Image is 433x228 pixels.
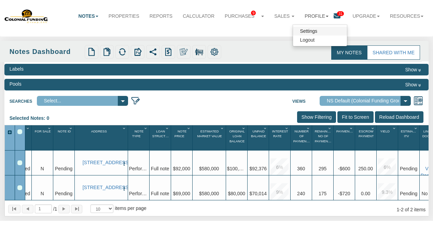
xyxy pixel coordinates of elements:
img: copy.png [103,48,111,56]
label: Searches [10,96,37,104]
div: 9.3 [378,183,396,201]
div: Column Menu [306,125,311,131]
div: Note Type Sort None [129,127,149,148]
div: Sort None [399,127,419,148]
span: 175 [319,191,326,196]
span: 31 [337,11,344,16]
span: 0.00 [361,191,370,196]
span: Yield [380,129,390,133]
div: Sort None [356,127,376,148]
div: Escrow Payment Sort None [356,127,376,148]
div: Payment(P&I) Sort None [335,127,355,148]
div: Column Menu [263,125,268,131]
div: Column Menu [370,125,376,131]
div: Column Menu [220,125,225,131]
div: Sort None [270,127,290,148]
input: Selected page [35,204,52,213]
button: Press to open the note menu [122,160,127,167]
div: Sort None [194,127,226,148]
div: Sort None [54,127,74,148]
span: items per page [115,205,146,211]
a: Upgrade [347,9,385,24]
span: Estimated Itv [401,129,419,138]
span: $80,000 [228,191,245,196]
div: Loan Structure Sort None [151,127,171,148]
span: $580,000 [199,166,219,171]
div: Note Price Sort None [172,127,192,148]
span: $580,000 [199,191,219,196]
span: Address [91,129,107,133]
img: export.svg [134,48,142,56]
div: Column Menu [25,125,31,131]
div: Sort None [172,127,192,148]
span: $92,376 [249,166,267,171]
a: 0001 B Lafayette Ave, Baltimore, MD, 21202 [83,185,120,190]
span: $69,000 [173,191,190,196]
div: Note Id Sort None [54,127,74,148]
span: Loan Structure [152,129,172,138]
a: Calculator [178,9,220,24]
span: -$600 [338,166,350,171]
div: Row 2, Row Selection Checkbox [17,185,22,190]
div: Sort None [76,127,128,148]
div: Column Menu [284,125,290,131]
a: Profile [299,9,334,24]
span: Original Loan Balance [229,129,245,143]
div: Estimated Market Value Sort None [194,127,226,148]
span: For Sale [35,129,51,133]
button: Press to open the note menu [122,185,127,191]
span: Unpaid Balance [251,129,266,138]
span: Pending [55,166,72,171]
div: Pools [10,81,22,87]
div: Column Menu [241,125,247,131]
span: Full note [151,191,169,196]
button: Show [403,66,423,74]
div: Original Loan Balance Sort None [227,127,247,148]
div: Sort None [335,127,355,148]
div: Sort None [151,127,171,148]
div: Notes Dashboard [10,47,83,57]
span: 360 [297,166,305,171]
div: Remaining No Of Payments Sort None [313,127,333,148]
a: 0001 B Lafayette Ave, Baltimore, MD, 21202 [83,160,120,166]
div: Column Menu [143,125,149,131]
div: Column Menu [186,125,192,131]
img: refresh.png [118,48,126,56]
a: Settings [293,27,347,35]
span: $100,000 [227,166,247,171]
div: 9.0 [270,183,289,201]
span: 250.00 [358,166,373,171]
div: Column Menu [327,125,333,131]
div: Labels [10,66,24,72]
a: Resources [385,9,429,24]
button: Page back [22,205,33,213]
span: 240 [297,191,305,196]
img: cell-menu.png [122,161,127,166]
button: Page to first [8,205,20,213]
div: Yield Sort None [378,127,398,148]
div: Selected Notes: 0 [10,111,55,125]
div: Sort None [378,127,398,148]
button: Show [403,81,423,89]
img: views.png [414,96,423,105]
div: Sort None [249,127,269,148]
div: Interest Rate Sort None [270,127,290,148]
img: edit_filter_icon.png [131,96,140,105]
div: Column Menu [47,125,53,131]
div: Sort None [33,127,53,148]
span: Interest Rate [272,129,288,138]
div: 6.0 [378,158,396,176]
span: No Data [400,166,417,171]
span: 1 [53,205,57,212]
span: Note Type [132,129,143,138]
img: for_sale.png [195,48,203,56]
input: Reload Dashboard [375,111,424,123]
a: Logout [293,35,347,44]
input: Show Filtering [297,111,336,123]
img: settings.png [210,48,219,56]
img: cell-menu.png [122,186,127,191]
span: Full note [151,166,169,171]
div: Unpaid Balance Sort None [249,127,269,148]
a: Reports [144,9,178,24]
div: Sort None [227,127,247,148]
